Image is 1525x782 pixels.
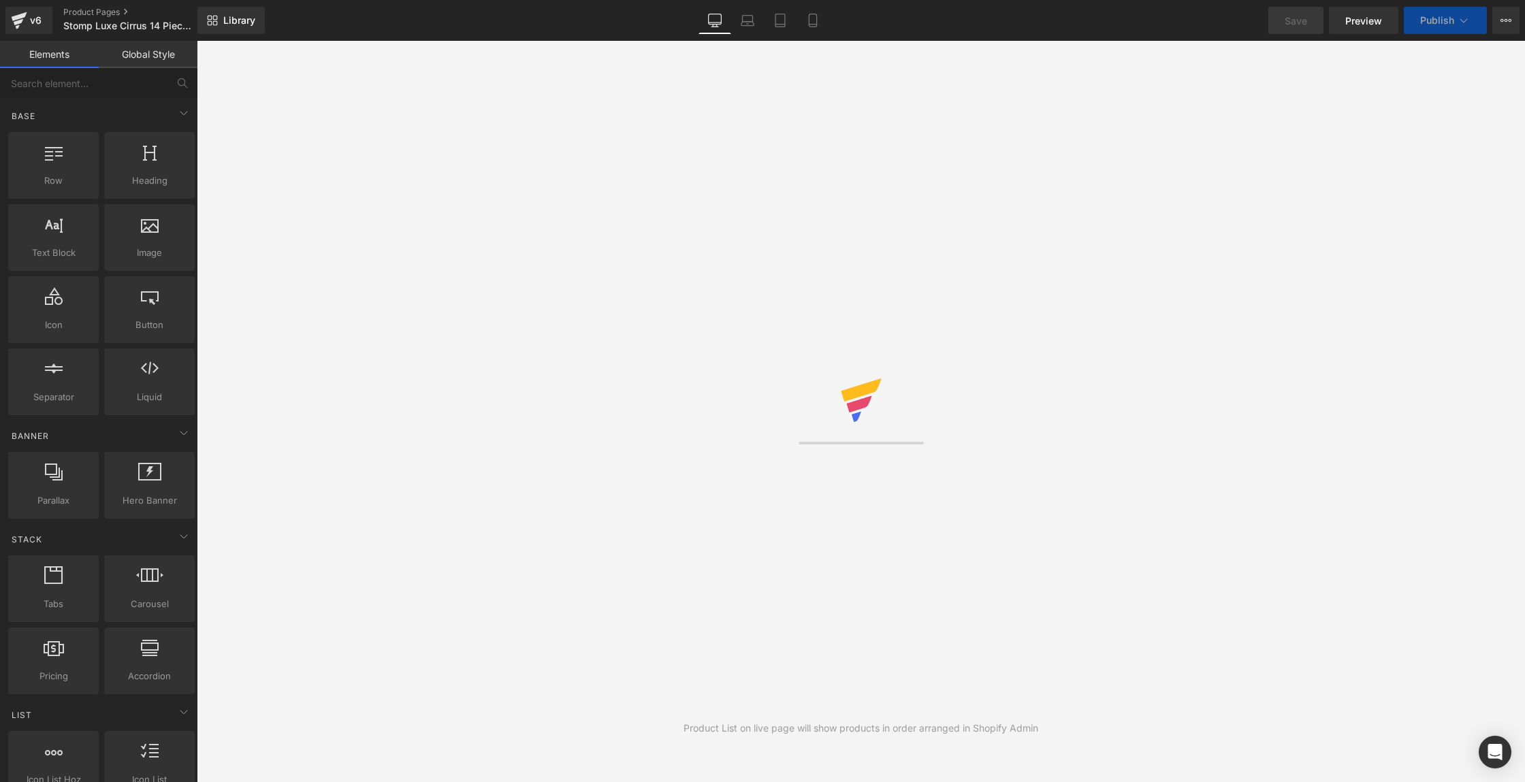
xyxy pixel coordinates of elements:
[764,7,797,34] a: Tablet
[108,246,191,260] span: Image
[1345,14,1382,28] span: Preview
[108,669,191,683] span: Accordion
[10,533,44,546] span: Stack
[12,174,95,188] span: Row
[10,429,50,442] span: Banner
[10,110,37,123] span: Base
[1404,7,1487,34] button: Publish
[12,669,95,683] span: Pricing
[63,7,220,18] a: Product Pages
[1479,736,1511,768] div: Open Intercom Messenger
[197,7,265,34] a: New Library
[1420,15,1454,26] span: Publish
[699,7,731,34] a: Desktop
[1285,14,1307,28] span: Save
[1329,7,1398,34] a: Preview
[223,14,255,27] span: Library
[1492,7,1520,34] button: More
[108,174,191,188] span: Heading
[12,246,95,260] span: Text Block
[684,721,1038,736] div: Product List on live page will show products in order arranged in Shopify Admin
[63,20,194,31] span: Stomp Luxe Cirrus 14 Piece Bundle
[12,493,95,508] span: Parallax
[5,7,52,34] a: v6
[797,7,829,34] a: Mobile
[108,597,191,611] span: Carousel
[99,41,197,68] a: Global Style
[108,493,191,508] span: Hero Banner
[10,708,33,721] span: List
[731,7,764,34] a: Laptop
[12,597,95,611] span: Tabs
[27,12,44,29] div: v6
[12,318,95,332] span: Icon
[108,318,191,332] span: Button
[12,390,95,404] span: Separator
[108,390,191,404] span: Liquid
